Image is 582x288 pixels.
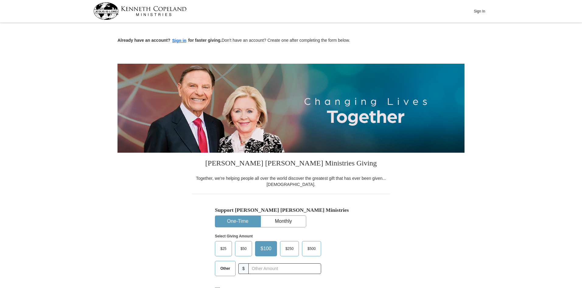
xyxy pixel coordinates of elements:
button: Monthly [261,216,306,227]
span: $100 [258,244,275,253]
p: Don't have an account? Create one after completing the form below. [117,37,465,44]
span: $ [238,263,249,274]
button: One-Time [215,216,260,227]
span: $250 [282,244,297,253]
strong: Select Giving Amount [215,234,253,238]
h5: Support [PERSON_NAME] [PERSON_NAME] Ministries [215,207,367,213]
button: Sign In [470,6,489,16]
span: $50 [237,244,250,253]
span: $500 [304,244,319,253]
img: kcm-header-logo.svg [93,2,187,20]
strong: Already have an account? for faster giving. [117,38,222,43]
div: Together, we're helping people all over the world discover the greatest gift that has ever been g... [192,175,390,187]
h3: [PERSON_NAME] [PERSON_NAME] Ministries Giving [192,153,390,175]
span: Other [217,264,233,273]
input: Other Amount [248,263,321,274]
span: $25 [217,244,230,253]
button: Sign in [170,37,188,44]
